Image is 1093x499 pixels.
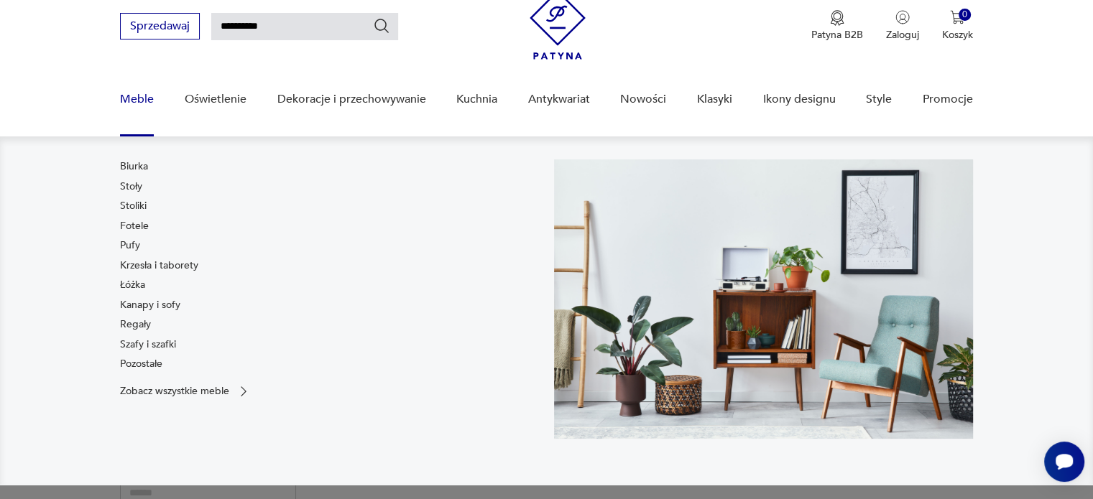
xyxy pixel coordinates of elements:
button: Szukaj [373,17,390,34]
a: Stoliki [120,199,147,213]
p: Koszyk [942,28,973,42]
a: Pozostałe [120,357,162,371]
a: Kanapy i sofy [120,298,180,312]
a: Style [866,72,892,127]
a: Fotele [120,219,149,233]
p: Zobacz wszystkie meble [120,386,229,396]
a: Ikona medaluPatyna B2B [811,10,863,42]
img: Ikona medalu [830,10,844,26]
a: Szafy i szafki [120,337,176,352]
a: Meble [120,72,154,127]
a: Kuchnia [456,72,497,127]
a: Antykwariat [528,72,590,127]
button: 0Koszyk [942,10,973,42]
iframe: Smartsupp widget button [1044,442,1084,482]
a: Nowości [620,72,666,127]
a: Krzesła i taborety [120,258,198,273]
button: Patyna B2B [811,10,863,42]
a: Ikony designu [762,72,835,127]
button: Sprzedawaj [120,13,200,39]
a: Stoły [120,179,142,194]
a: Regały [120,317,151,332]
a: Oświetlenie [185,72,246,127]
img: Ikonka użytkownika [895,10,910,24]
a: Zobacz wszystkie meble [120,384,251,398]
img: 969d9116629659dbb0bd4e745da535dc.jpg [554,159,973,439]
a: Sprzedawaj [120,22,200,32]
a: Biurka [120,159,148,174]
div: 0 [959,9,971,21]
a: Promocje [923,72,973,127]
a: Łóżka [120,278,145,292]
a: Klasyki [697,72,732,127]
p: Patyna B2B [811,28,863,42]
p: Zaloguj [886,28,919,42]
a: Dekoracje i przechowywanie [277,72,425,127]
img: Ikona koszyka [950,10,964,24]
button: Zaloguj [886,10,919,42]
a: Pufy [120,238,140,253]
